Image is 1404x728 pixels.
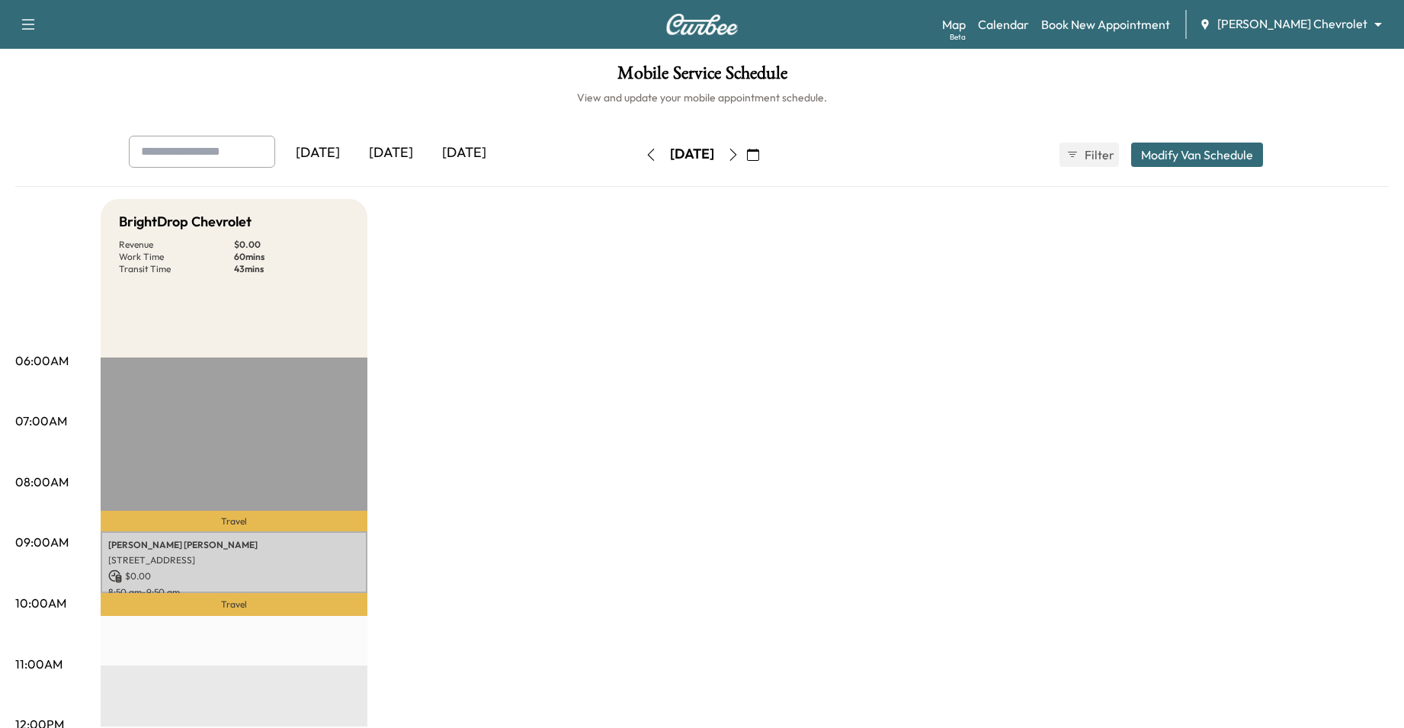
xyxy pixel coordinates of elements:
p: Transit Time [119,263,234,275]
p: Revenue [119,239,234,251]
h6: View and update your mobile appointment schedule. [15,90,1389,105]
a: Calendar [978,15,1029,34]
a: MapBeta [942,15,966,34]
p: [PERSON_NAME] [PERSON_NAME] [108,539,360,551]
p: 09:00AM [15,533,69,551]
a: Book New Appointment [1041,15,1170,34]
p: $ 0.00 [108,569,360,583]
div: [DATE] [670,145,714,164]
p: Travel [101,511,367,531]
p: [STREET_ADDRESS] [108,554,360,566]
p: 08:00AM [15,473,69,491]
p: 07:00AM [15,412,67,430]
p: Work Time [119,251,234,263]
div: [DATE] [354,136,428,171]
div: [DATE] [428,136,501,171]
h1: Mobile Service Schedule [15,64,1389,90]
span: [PERSON_NAME] Chevrolet [1217,15,1367,33]
p: 43 mins [234,263,349,275]
button: Filter [1059,143,1119,167]
p: 06:00AM [15,351,69,370]
div: Beta [950,31,966,43]
img: Curbee Logo [665,14,739,35]
p: 60 mins [234,251,349,263]
h5: BrightDrop Chevrolet [119,211,252,233]
p: Travel [101,593,367,616]
p: 11:00AM [15,655,63,673]
button: Modify Van Schedule [1131,143,1263,167]
p: 10:00AM [15,594,66,612]
p: 8:50 am - 9:50 am [108,586,360,598]
div: [DATE] [281,136,354,171]
p: $ 0.00 [234,239,349,251]
span: Filter [1085,146,1112,164]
